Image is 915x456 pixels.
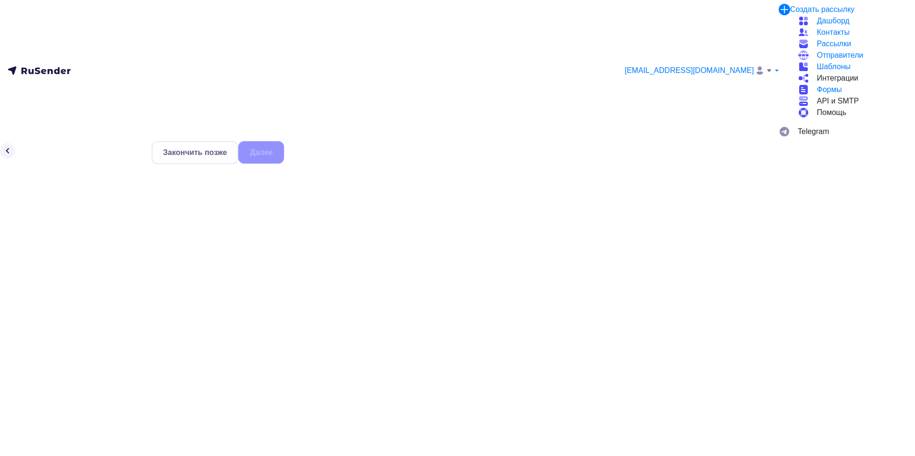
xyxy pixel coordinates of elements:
[817,73,858,84] span: Интеграции
[790,4,854,15] div: Создать рассылку
[798,126,829,137] span: Telegram
[817,27,850,38] span: Контакты
[625,65,779,77] a: [EMAIL_ADDRESS][DOMAIN_NAME]
[817,107,846,118] span: Помощь
[817,84,842,95] span: Формы
[798,27,907,38] a: Контакты
[625,65,754,76] span: [EMAIL_ADDRESS][DOMAIN_NAME]
[817,38,851,50] span: Рассылки
[817,61,851,73] span: Шаблоны
[163,147,227,158] div: Закончить позже
[798,38,907,50] a: Рассылки
[817,15,850,27] span: Дашборд
[817,50,863,61] span: Отправители
[798,61,907,73] a: Шаблоны
[798,15,907,27] a: Дашборд
[798,84,907,95] a: Формы
[817,95,859,107] span: API и SMTP
[798,50,907,61] a: Отправители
